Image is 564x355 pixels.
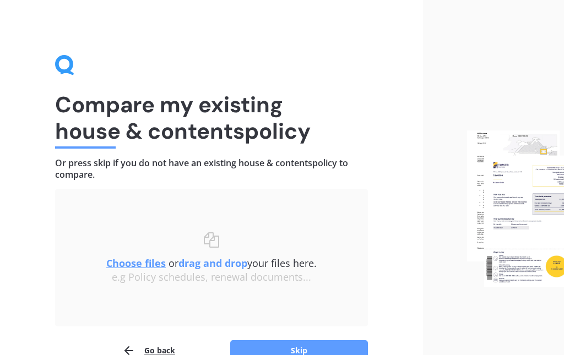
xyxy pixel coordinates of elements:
h4: Or press skip if you do not have an existing house & contents policy to compare. [55,157,368,180]
div: e.g Policy schedules, renewal documents... [77,271,346,283]
h1: Compare my existing house & contents policy [55,91,368,144]
u: Choose files [106,256,166,270]
span: or your files here. [106,256,317,270]
img: files.webp [467,130,564,287]
b: drag and drop [178,256,247,270]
